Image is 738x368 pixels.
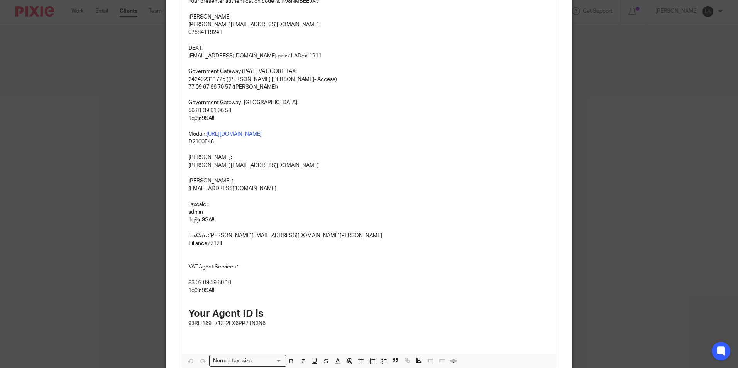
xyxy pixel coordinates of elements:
[188,138,550,146] p: D2100F46
[254,357,282,365] input: Search for option
[188,201,550,208] p: Taxcalc :
[188,232,550,248] p: TaxCalc :[PERSON_NAME][EMAIL_ADDRESS][DOMAIN_NAME][PERSON_NAME] Pillance2212!!
[188,13,550,21] p: [PERSON_NAME]
[188,99,550,106] p: Government Gateway- [GEOGRAPHIC_DATA]:
[188,68,550,75] p: Government Gateway (PAYE, VAT, CORP TAX:
[188,44,550,52] p: DEXT:
[188,115,550,122] p: 1q9jn9SA!!
[188,185,550,192] p: [EMAIL_ADDRESS][DOMAIN_NAME]
[211,357,253,365] span: Normal text size
[188,52,550,60] p: [EMAIL_ADDRESS][DOMAIN_NAME] pass: LADext1911
[188,177,550,185] p: [PERSON_NAME] :
[207,132,262,137] a: [URL][DOMAIN_NAME]
[188,279,550,287] p: 83 02 09 59 60 10
[188,21,550,37] p: [PERSON_NAME][EMAIL_ADDRESS][DOMAIN_NAME] 07584119241
[188,287,550,302] p: 1q9jn9SA!!
[209,355,286,367] div: Search for option
[188,130,550,138] p: Modulr:
[188,263,550,271] p: VAT Agent Services :
[188,309,264,319] strong: Your Agent ID is
[188,154,550,161] p: [PERSON_NAME]:
[188,208,550,224] p: admin 1q9jn9SA!!
[188,320,550,327] p: 93RIE169T713-2EX6PP7TN3N6
[188,107,550,115] p: 56 81 39 61 06 58
[188,162,550,169] p: [PERSON_NAME][EMAIL_ADDRESS][DOMAIN_NAME]
[188,76,550,91] p: 242492311725 ([PERSON_NAME] [PERSON_NAME]- Access) 77 09 67 66 70 57 ([PERSON_NAME])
